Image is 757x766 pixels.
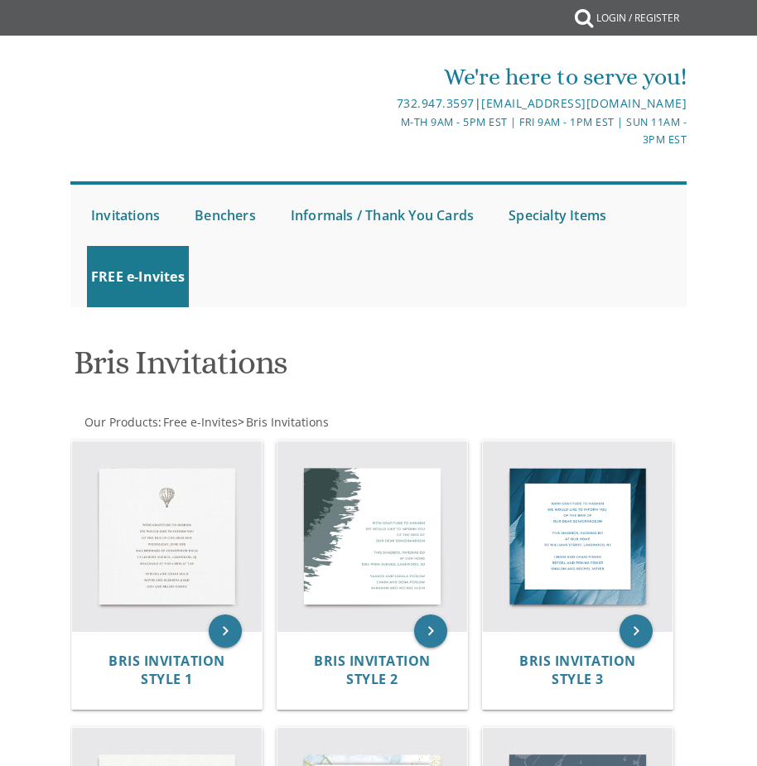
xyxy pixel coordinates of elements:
[519,652,636,689] span: Bris Invitation Style 3
[87,185,164,246] a: Invitations
[162,414,238,430] a: Free e-Invites
[209,614,242,648] a: keyboard_arrow_right
[83,414,158,430] a: Our Products
[314,653,431,688] a: Bris Invitation Style 2
[190,185,260,246] a: Benchers
[244,414,329,430] a: Bris Invitations
[246,414,329,430] span: Bris Invitations
[483,441,672,630] img: Bris Invitation Style 3
[379,113,687,149] div: M-Th 9am - 5pm EST | Fri 9am - 1pm EST | Sun 11am - 3pm EST
[481,95,687,111] a: [EMAIL_ADDRESS][DOMAIN_NAME]
[620,614,653,648] a: keyboard_arrow_right
[379,94,687,113] div: |
[379,60,687,94] div: We're here to serve you!
[108,652,225,689] span: Bris Invitation Style 1
[72,441,261,630] img: Bris Invitation Style 1
[314,652,431,689] span: Bris Invitation Style 2
[397,95,475,111] a: 732.947.3597
[277,441,466,630] img: Bris Invitation Style 2
[70,414,687,431] div: :
[74,344,682,393] h1: Bris Invitations
[163,414,238,430] span: Free e-Invites
[108,653,225,688] a: Bris Invitation Style 1
[238,414,329,430] span: >
[414,614,447,648] a: keyboard_arrow_right
[287,185,478,246] a: Informals / Thank You Cards
[519,653,636,688] a: Bris Invitation Style 3
[87,246,189,307] a: FREE e-Invites
[504,185,610,246] a: Specialty Items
